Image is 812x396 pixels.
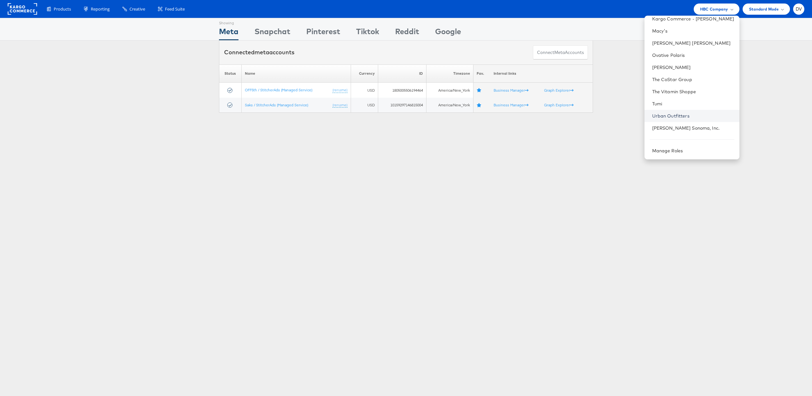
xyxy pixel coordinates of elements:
[426,83,473,98] td: America/New_York
[652,76,734,83] a: The CoStar Group
[219,65,242,83] th: Status
[356,26,379,40] div: Tiktok
[54,6,71,12] span: Products
[351,98,378,113] td: USD
[796,7,802,11] span: DV
[700,6,728,12] span: HBC Company
[245,88,312,92] a: OFF5th / StitcherAds (Managed Service)
[426,65,473,83] th: Timezone
[652,88,734,95] a: The Vitamin Shoppe
[652,64,734,71] a: [PERSON_NAME]
[749,6,779,12] span: Standard Mode
[254,26,290,40] div: Snapchat
[652,52,734,58] a: Ovative Polaris
[652,148,683,154] a: Manage Roles
[219,18,238,26] div: Showing
[652,28,734,34] a: Macy's
[378,98,426,113] td: 10159297146815004
[241,65,351,83] th: Name
[652,113,734,119] a: Urban Outfitters
[306,26,340,40] div: Pinterest
[224,48,294,57] div: Connected accounts
[544,103,574,107] a: Graph Explorer
[554,49,565,56] span: meta
[351,65,378,83] th: Currency
[426,98,473,113] td: America/New_York
[652,101,734,107] a: Tumi
[245,103,308,107] a: Saks / StitcherAds (Managed Service)
[378,83,426,98] td: 1805005506194464
[332,88,347,93] a: (rename)
[652,125,734,131] a: [PERSON_NAME] Sonoma, Inc.
[652,40,734,46] a: [PERSON_NAME] [PERSON_NAME]
[91,6,110,12] span: Reporting
[165,6,185,12] span: Feed Suite
[533,45,588,60] button: ConnectmetaAccounts
[544,88,574,93] a: Graph Explorer
[254,49,269,56] span: meta
[129,6,145,12] span: Creative
[332,103,347,108] a: (rename)
[494,88,528,93] a: Business Manager
[378,65,426,83] th: ID
[652,16,734,22] a: Kargo Commerce - [PERSON_NAME]
[435,26,461,40] div: Google
[351,83,378,98] td: USD
[219,26,238,40] div: Meta
[494,103,528,107] a: Business Manager
[395,26,419,40] div: Reddit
